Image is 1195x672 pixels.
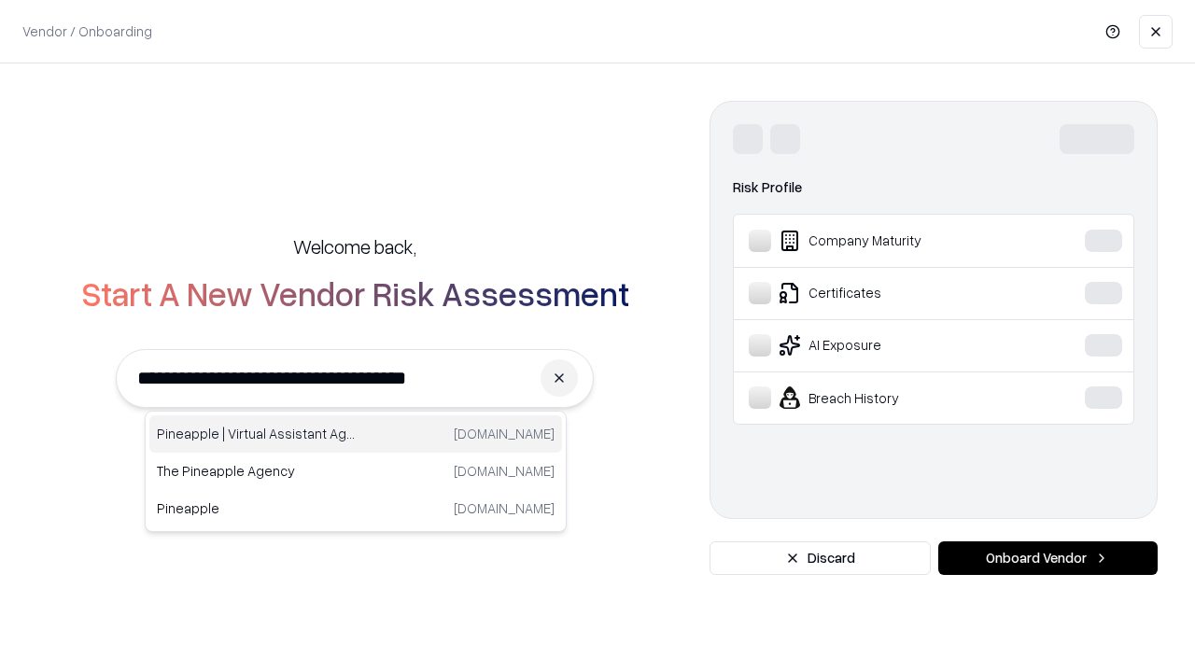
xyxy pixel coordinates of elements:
h5: Welcome back, [293,233,416,259]
button: Discard [710,541,931,575]
p: Pineapple [157,498,356,518]
div: Company Maturity [749,230,1028,252]
p: [DOMAIN_NAME] [454,461,555,481]
p: [DOMAIN_NAME] [454,498,555,518]
div: Breach History [749,386,1028,409]
p: Pineapple | Virtual Assistant Agency [157,424,356,443]
p: Vendor / Onboarding [22,21,152,41]
div: AI Exposure [749,334,1028,357]
div: Risk Profile [733,176,1134,199]
h2: Start A New Vendor Risk Assessment [81,274,629,312]
div: Certificates [749,282,1028,304]
p: [DOMAIN_NAME] [454,424,555,443]
div: Suggestions [145,411,567,532]
button: Onboard Vendor [938,541,1158,575]
p: The Pineapple Agency [157,461,356,481]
